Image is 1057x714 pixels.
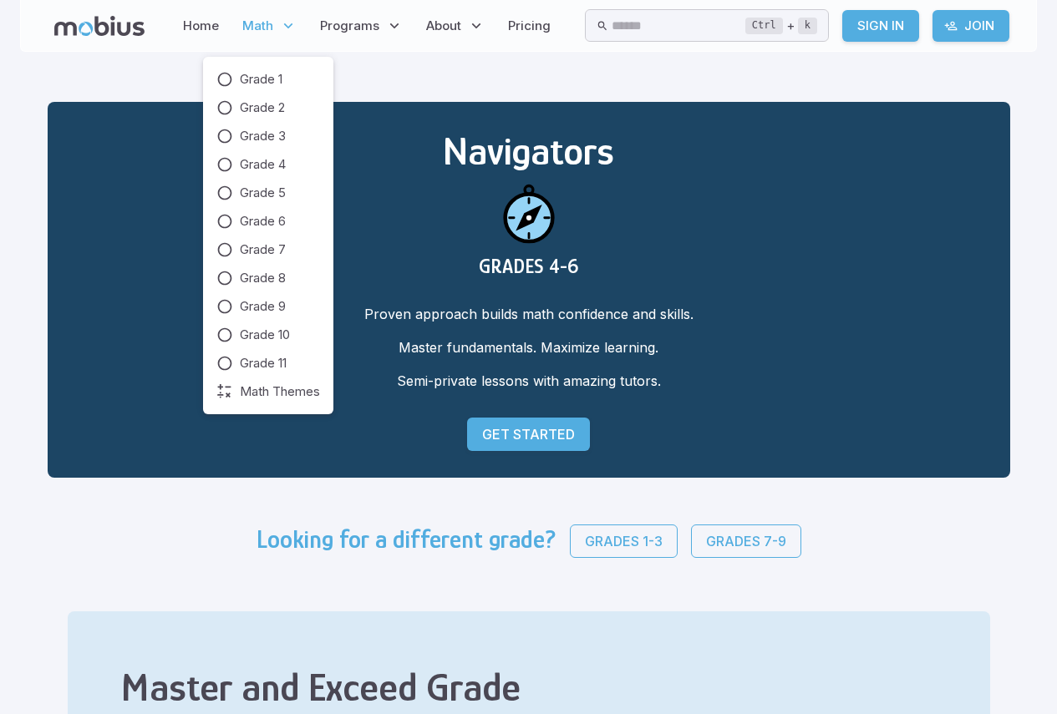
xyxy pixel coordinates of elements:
[842,10,919,42] a: Sign In
[216,99,320,117] a: Grade 2
[216,155,320,174] a: Grade 4
[240,354,287,372] span: Grade 11
[216,70,320,89] a: Grade 1
[240,127,286,145] span: Grade 3
[240,297,286,316] span: Grade 9
[240,155,286,174] span: Grade 4
[216,212,320,230] a: Grade 6
[242,17,273,35] span: Math
[932,10,1009,42] a: Join
[426,17,461,35] span: About
[798,18,817,34] kbd: k
[240,99,285,117] span: Grade 2
[216,297,320,316] a: Grade 9
[216,269,320,287] a: Grade 8
[240,212,286,230] span: Grade 6
[240,382,320,401] span: Math Themes
[745,18,783,34] kbd: Ctrl
[216,354,320,372] a: Grade 11
[216,326,320,344] a: Grade 10
[240,184,286,202] span: Grade 5
[178,7,224,45] a: Home
[745,16,817,36] div: +
[240,326,290,344] span: Grade 10
[240,269,286,287] span: Grade 8
[216,241,320,259] a: Grade 7
[503,7,556,45] a: Pricing
[216,184,320,202] a: Grade 5
[240,70,282,89] span: Grade 1
[216,127,320,145] a: Grade 3
[320,17,379,35] span: Programs
[216,382,320,401] a: Math Themes
[240,241,286,259] span: Grade 7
